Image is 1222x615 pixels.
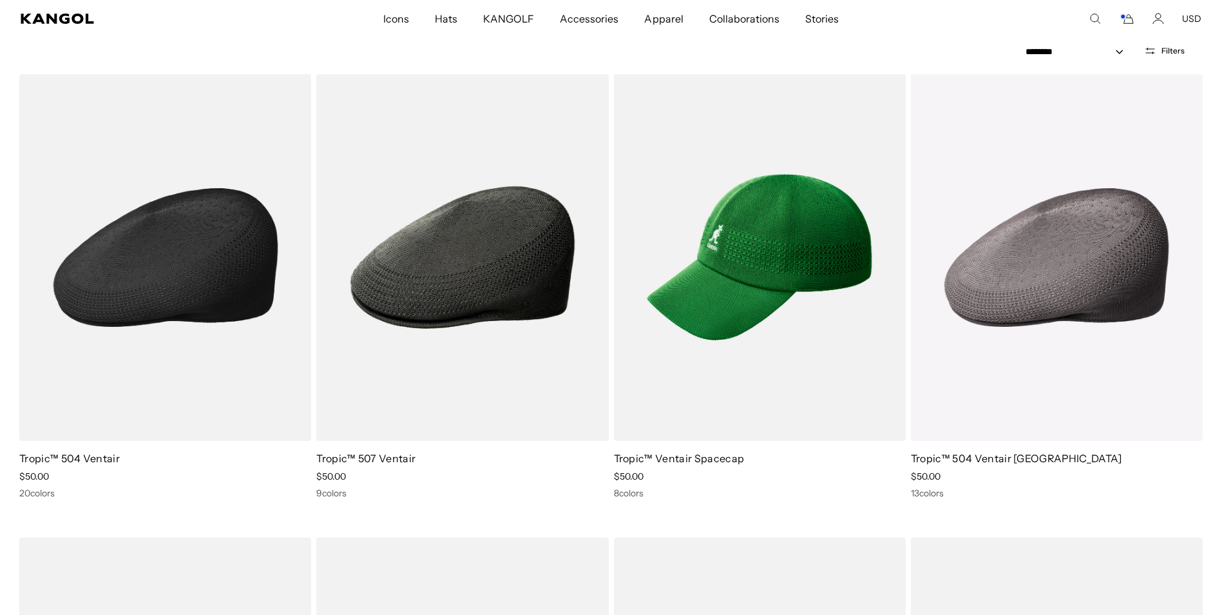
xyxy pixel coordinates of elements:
[316,452,415,465] a: Tropic™ 507 Ventair
[1020,45,1136,59] select: Sort by: Featured
[614,487,906,499] div: 8 colors
[1119,13,1134,24] button: Cart
[1182,13,1201,24] button: USD
[614,452,745,465] a: Tropic™ Ventair Spacecap
[614,74,906,441] img: Tropic™ Ventair Spacecap
[1089,13,1101,24] summary: Search here
[316,471,346,482] span: $50.00
[19,471,49,482] span: $50.00
[316,487,608,499] div: 9 colors
[911,471,940,482] span: $50.00
[911,487,1203,499] div: 13 colors
[614,471,644,482] span: $50.00
[911,74,1203,441] img: Tropic™ 504 Ventair USA
[1161,46,1185,55] span: Filters
[21,14,254,24] a: Kangol
[19,487,311,499] div: 20 colors
[1136,45,1192,57] button: Open filters
[911,452,1122,465] a: Tropic™ 504 Ventair [GEOGRAPHIC_DATA]
[19,452,120,465] a: Tropic™ 504 Ventair
[1152,13,1164,24] a: Account
[316,74,608,441] img: Tropic™ 507 Ventair
[19,74,311,441] img: Tropic™ 504 Ventair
